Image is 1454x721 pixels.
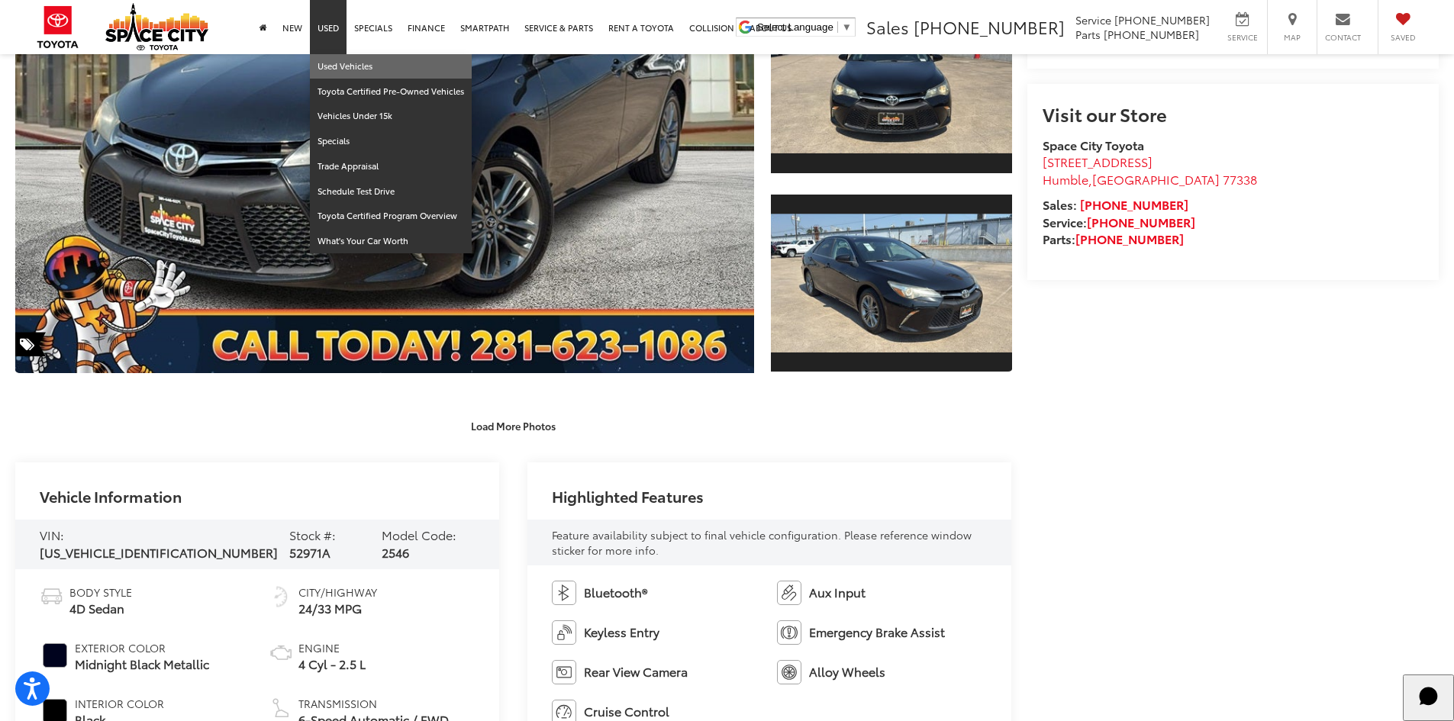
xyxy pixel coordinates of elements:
span: Parts [1075,27,1101,42]
img: Emergency Brake Assist [777,620,801,645]
span: 4D Sedan [69,600,132,617]
span: Feature availability subject to final vehicle configuration. Please reference window sticker for ... [552,527,972,558]
span: Humble [1043,170,1088,188]
img: Aux Input [777,581,801,605]
span: 24/33 MPG [298,600,377,617]
span: Special [15,332,46,356]
img: Keyless Entry [552,620,576,645]
span: 4 Cyl - 2.5 L [298,655,366,673]
a: Vehicles Under 15k [310,104,472,129]
strong: Space City Toyota [1043,136,1144,153]
a: [PHONE_NUMBER] [1087,213,1195,230]
span: [PHONE_NUMBER] [1104,27,1199,42]
span: Service [1225,32,1259,43]
span: Stock #: [289,526,336,543]
span: Select Language [757,21,833,33]
a: Toyota Certified Pre-Owned Vehicles [310,79,472,105]
span: Contact [1325,32,1361,43]
span: Service [1075,12,1111,27]
a: Specials [310,129,472,154]
span: , [1043,170,1257,188]
a: Schedule Test Drive [310,179,472,204]
a: [PHONE_NUMBER] [1075,230,1184,247]
span: Body Style [69,584,132,600]
span: Keyless Entry [584,623,659,641]
span: City/Highway [298,584,377,600]
a: Expand Photo 2 [771,193,1012,374]
a: Used Vehicles [310,54,472,79]
span: 77338 [1223,170,1257,188]
span: Saved [1386,32,1420,43]
strong: Service: [1043,213,1195,230]
span: 52971A [289,543,330,561]
span: Emergency Brake Assist [809,623,945,641]
span: Model Code: [382,526,456,543]
span: [GEOGRAPHIC_DATA] [1092,170,1220,188]
span: Sales [866,14,909,39]
span: Cruise Control [584,703,669,720]
a: [PHONE_NUMBER] [1080,195,1188,213]
span: #00031E [43,643,67,668]
svg: Start Chat [1409,677,1449,716]
h2: Vehicle Information [40,488,182,504]
img: 2017 Toyota CAMRY SE [768,214,1014,352]
span: ​ [837,21,838,33]
span: Bluetooth® [584,584,647,601]
span: Sales: [1043,195,1077,213]
span: VIN: [40,526,64,543]
a: Select Language​ [757,21,852,33]
span: [PHONE_NUMBER] [914,14,1065,39]
strong: Parts: [1043,230,1184,247]
a: [STREET_ADDRESS] Humble,[GEOGRAPHIC_DATA] 77338 [1043,153,1257,188]
a: What's Your Car Worth [310,229,472,253]
button: Load More Photos [460,412,566,439]
span: Aux Input [809,584,866,601]
h2: Highlighted Features [552,488,704,504]
img: Bluetooth® [552,581,576,605]
a: Trade Appraisal [310,154,472,179]
img: Fuel Economy [269,584,293,609]
span: Rear View Camera [584,663,688,681]
span: Engine [298,640,366,655]
span: Map [1275,32,1309,43]
img: Space City Toyota [105,3,208,50]
span: [STREET_ADDRESS] [1043,153,1153,170]
span: Midnight Black Metallic [75,655,209,673]
img: 2017 Toyota CAMRY SE [768,14,1014,153]
span: [PHONE_NUMBER] [1114,12,1210,27]
img: Rear View Camera [552,660,576,684]
span: Alloy Wheels [809,663,885,681]
img: Alloy Wheels [777,660,801,684]
span: Exterior Color [75,640,209,655]
h2: Visit our Store [1043,104,1423,124]
span: Interior Color [75,696,164,711]
span: 2546 [382,543,409,561]
a: Toyota Certified Program Overview [310,204,472,229]
span: [US_VEHICLE_IDENTIFICATION_NUMBER] [40,543,278,561]
span: Transmission [298,696,449,711]
span: ▼ [842,21,852,33]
